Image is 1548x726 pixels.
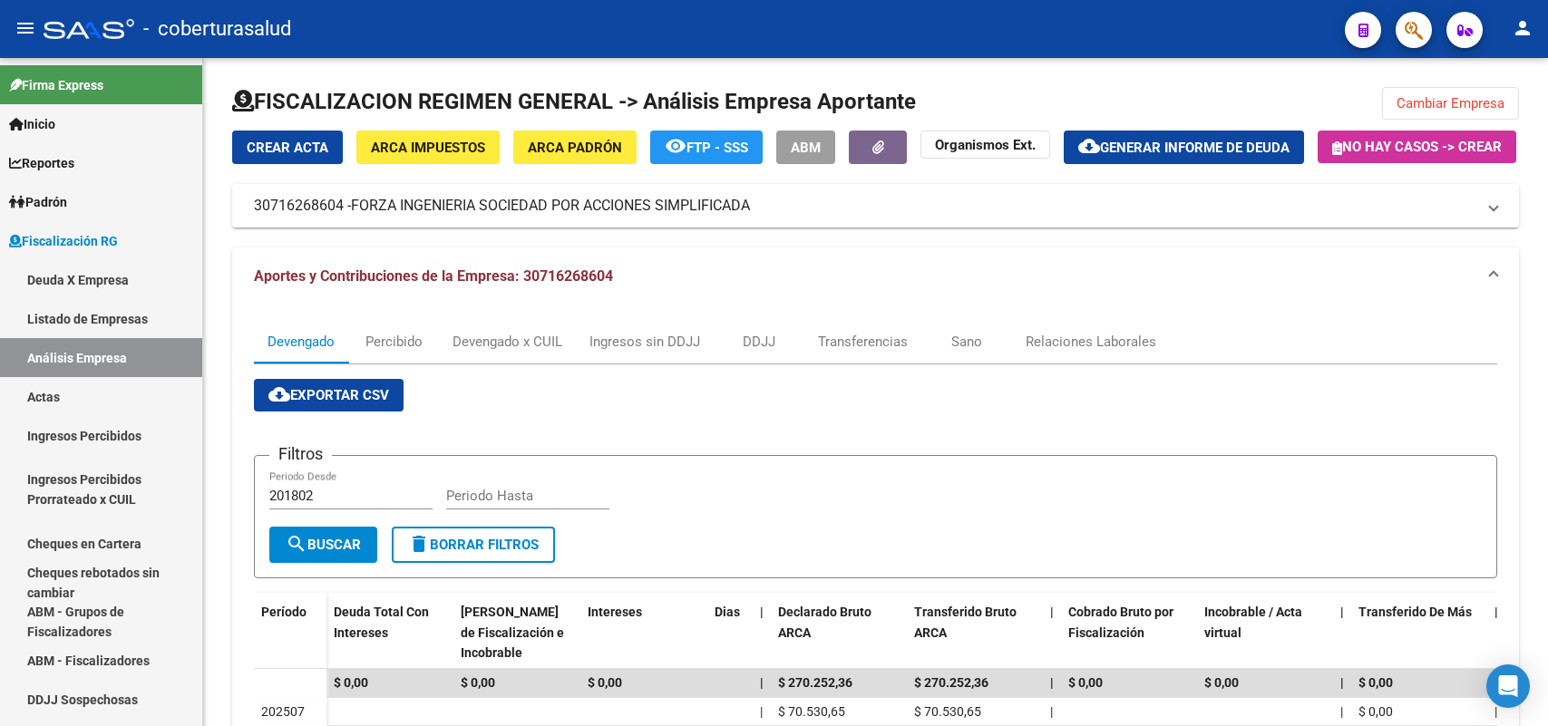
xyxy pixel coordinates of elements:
span: ARCA Impuestos [371,140,485,156]
datatable-header-cell: | [1333,593,1351,673]
span: Crear Acta [247,140,328,156]
mat-expansion-panel-header: Aportes y Contribuciones de la Empresa: 30716268604 [232,247,1519,305]
span: FTP - SSS [686,140,748,156]
span: | [760,605,764,619]
span: Fiscalización RG [9,231,118,251]
span: FORZA INGENIERIA SOCIEDAD POR ACCIONES SIMPLIFICADA [351,196,750,216]
span: $ 0,00 [461,675,495,690]
span: No hay casos -> Crear [1332,139,1502,155]
h3: Filtros [269,441,332,467]
datatable-header-cell: Incobrable / Acta virtual [1197,593,1333,673]
span: | [760,704,763,719]
span: | [1050,605,1054,619]
button: ABM [776,131,835,164]
div: Ingresos sin DDJJ [589,332,700,352]
span: Transferido Bruto ARCA [914,605,1017,640]
span: Inicio [9,114,55,134]
datatable-header-cell: | [1043,593,1061,673]
span: $ 270.252,36 [914,675,988,690]
datatable-header-cell: | [753,593,771,673]
span: Dias [715,605,740,619]
mat-expansion-panel-header: 30716268604 -FORZA INGENIERIA SOCIEDAD POR ACCIONES SIMPLIFICADA [232,184,1519,227]
span: Intereses [588,605,642,619]
mat-icon: search [286,533,307,555]
mat-icon: menu [15,17,36,39]
datatable-header-cell: Cobrado Bruto por Fiscalización [1061,593,1197,673]
span: $ 270.252,36 [778,675,852,690]
span: $ 0,00 [1068,675,1103,690]
span: Transferido De Más [1358,605,1472,619]
button: ARCA Padrón [513,131,637,164]
mat-icon: remove_red_eye [665,135,686,157]
div: Sano [951,332,982,352]
span: | [1340,605,1344,619]
span: Cambiar Empresa [1397,95,1504,111]
button: ARCA Impuestos [356,131,500,164]
datatable-header-cell: Transferido Bruto ARCA [907,593,1043,673]
span: Borrar Filtros [408,537,539,553]
div: Devengado [268,332,335,352]
span: Generar informe de deuda [1100,140,1290,156]
h1: FISCALIZACION REGIMEN GENERAL -> Análisis Empresa Aportante [232,87,916,116]
mat-icon: cloud_download [268,383,290,405]
span: ARCA Padrón [528,140,622,156]
button: Generar informe de deuda [1064,131,1304,164]
mat-icon: cloud_download [1078,135,1100,157]
button: Organismos Ext. [920,131,1050,159]
datatable-header-cell: Deuda Bruta Neto de Fiscalización e Incobrable [453,593,580,673]
mat-panel-title: 30716268604 - [254,196,1475,216]
span: | [1494,605,1498,619]
span: | [760,675,764,690]
span: | [1494,704,1497,719]
button: Crear Acta [232,131,343,164]
span: Padrón [9,192,67,212]
datatable-header-cell: Declarado Bruto ARCA [771,593,907,673]
datatable-header-cell: Intereses [580,593,707,673]
span: | [1340,675,1344,690]
span: | [1050,675,1054,690]
span: | [1050,704,1053,719]
span: 202507 [261,704,305,719]
div: Percibido [365,332,423,352]
span: Incobrable / Acta virtual [1204,605,1302,640]
span: Reportes [9,153,74,173]
span: Declarado Bruto ARCA [778,605,871,640]
span: $ 70.530,65 [778,704,845,719]
button: FTP - SSS [650,131,763,164]
span: Exportar CSV [268,387,389,403]
mat-icon: delete [408,533,430,555]
button: No hay casos -> Crear [1318,131,1516,163]
span: ABM [791,140,821,156]
span: [PERSON_NAME] de Fiscalización e Incobrable [461,605,564,661]
mat-icon: person [1512,17,1533,39]
span: - coberturasalud [143,9,291,49]
span: $ 0,00 [334,675,368,690]
div: Transferencias [818,332,908,352]
span: Aportes y Contribuciones de la Empresa: 30716268604 [254,267,613,285]
datatable-header-cell: Período [254,593,326,669]
span: Firma Express [9,75,103,95]
datatable-header-cell: | [1487,593,1505,673]
div: Relaciones Laborales [1026,332,1156,352]
datatable-header-cell: Dias [707,593,753,673]
button: Buscar [269,527,377,563]
span: $ 0,00 [588,675,622,690]
span: Buscar [286,537,361,553]
span: $ 0,00 [1358,704,1393,719]
span: Deuda Total Con Intereses [334,605,429,640]
span: $ 0,00 [1204,675,1239,690]
div: Open Intercom Messenger [1486,664,1530,708]
span: $ 70.530,65 [914,704,981,719]
button: Exportar CSV [254,379,404,411]
span: Período [261,605,307,619]
button: Borrar Filtros [392,527,555,563]
div: Devengado x CUIL [453,332,562,352]
span: Cobrado Bruto por Fiscalización [1068,605,1173,640]
span: | [1340,704,1343,719]
strong: Organismos Ext. [935,137,1036,153]
div: DDJJ [743,332,775,352]
datatable-header-cell: Deuda Total Con Intereses [326,593,453,673]
datatable-header-cell: Transferido De Más [1351,593,1487,673]
button: Cambiar Empresa [1382,87,1519,120]
span: $ 0,00 [1358,675,1393,690]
